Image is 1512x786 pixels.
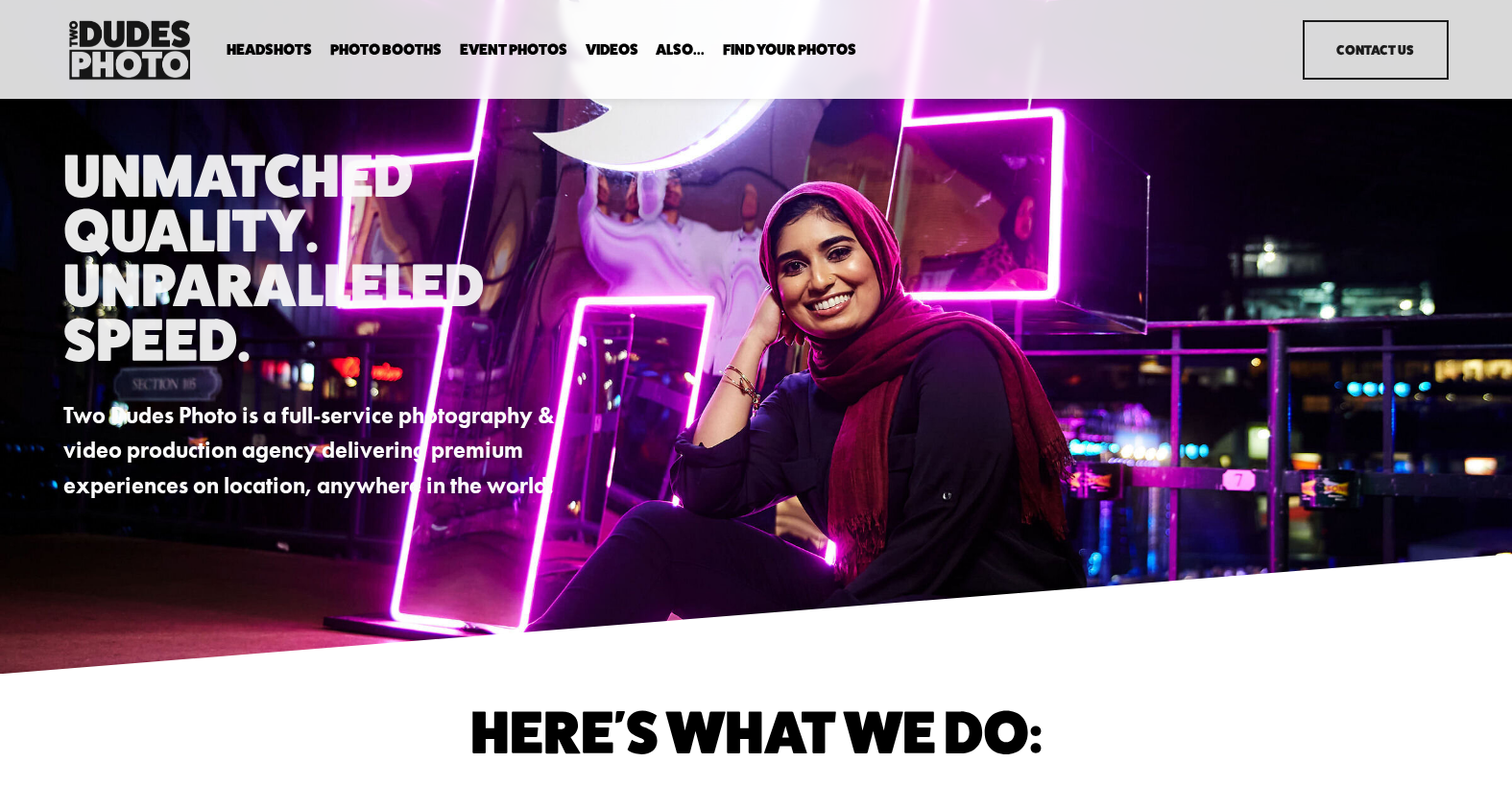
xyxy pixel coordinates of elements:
strong: Two Dudes Photo is a full-service photography & video production agency delivering premium experi... [63,401,560,499]
span: Headshots [227,42,312,58]
a: folder dropdown [723,41,856,60]
h1: Here's What We do: [236,705,1275,760]
a: folder dropdown [656,41,705,60]
a: folder dropdown [330,41,442,60]
a: Event Photos [460,41,567,60]
span: Also... [656,42,705,58]
a: Contact Us [1303,20,1449,80]
h1: Unmatched Quality. Unparalleled Speed. [63,149,576,368]
a: Videos [586,41,638,60]
span: Find Your Photos [723,42,856,58]
img: Two Dudes Photo | Headshots, Portraits &amp; Photo Booths [63,15,196,84]
a: folder dropdown [227,41,312,60]
span: Photo Booths [330,42,442,58]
